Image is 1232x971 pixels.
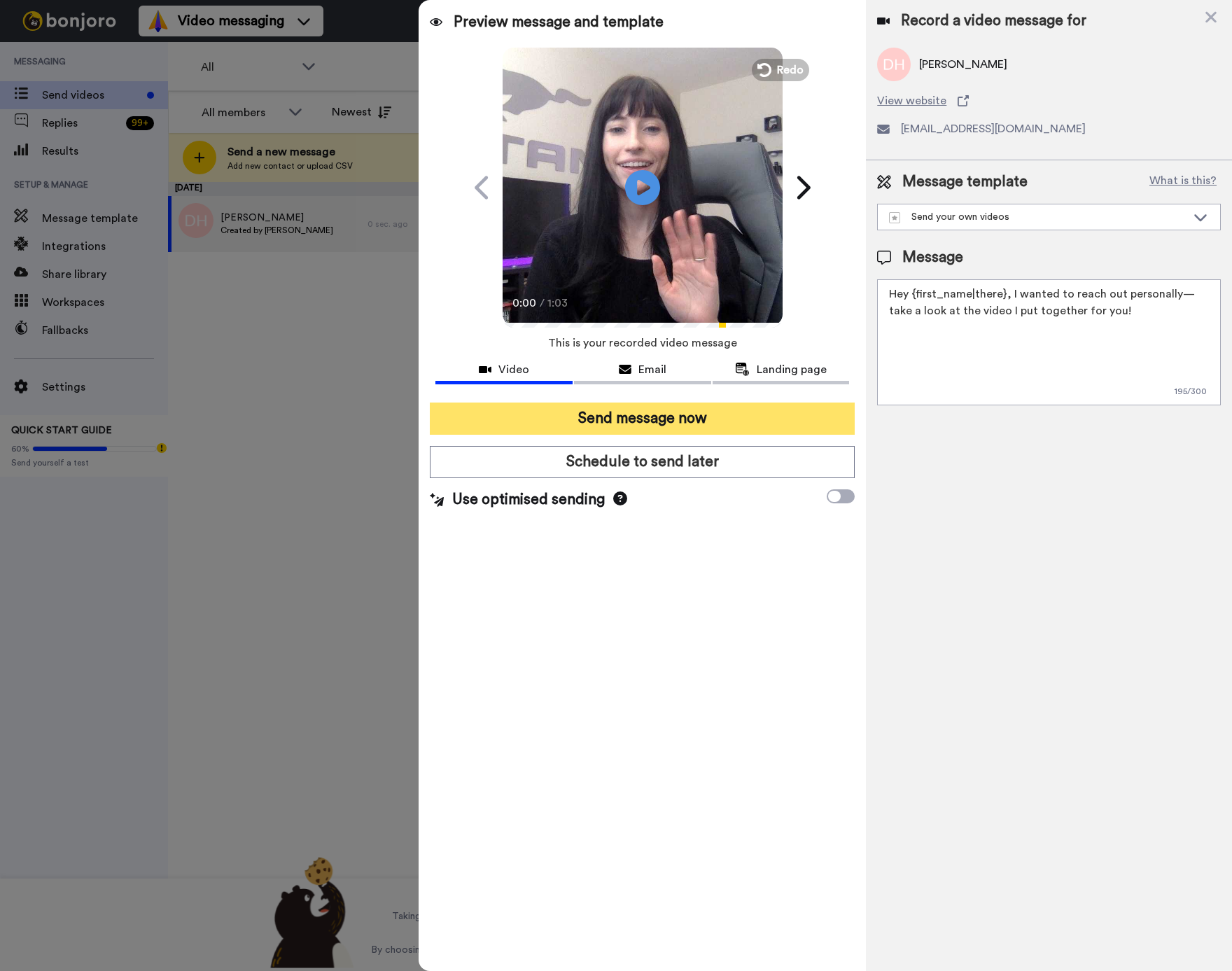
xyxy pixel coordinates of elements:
span: / [540,295,545,312]
button: Schedule to send later [430,446,855,478]
span: Message [902,247,963,268]
span: Message template [902,172,1028,193]
span: Video [498,361,529,378]
span: This is your recorded video message [548,328,737,358]
span: Landing page [757,361,827,378]
textarea: Hey {first_name|there}, I wanted to reach out personally—take a look at the video I put together ... [877,279,1221,405]
button: What is this? [1145,172,1221,193]
button: Send message now [430,403,855,435]
span: Use optimised sending [452,489,605,510]
span: 1:03 [547,295,572,312]
span: [EMAIL_ADDRESS][DOMAIN_NAME] [901,120,1086,137]
img: demo-template.svg [889,212,900,223]
a: View website [877,92,1221,109]
span: View website [877,92,946,109]
span: Email [638,361,666,378]
div: Send your own videos [889,210,1186,224]
span: 0:00 [512,295,537,312]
